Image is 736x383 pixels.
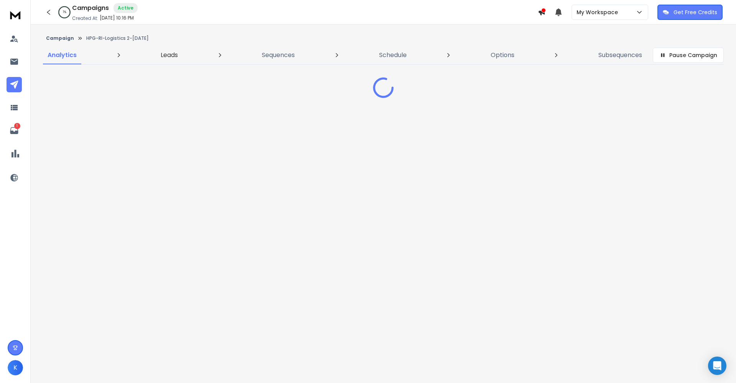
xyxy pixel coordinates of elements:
[48,51,77,60] p: Analytics
[257,46,299,64] a: Sequences
[491,51,514,60] p: Options
[7,123,22,138] a: 1
[72,3,109,13] h1: Campaigns
[14,123,20,129] p: 1
[100,15,134,21] p: [DATE] 10:16 PM
[86,35,149,41] p: HPG-RI-Logistics 2-[DATE]
[708,357,726,375] div: Open Intercom Messenger
[379,51,407,60] p: Schedule
[161,51,178,60] p: Leads
[598,51,642,60] p: Subsequences
[63,10,66,15] p: 1 %
[674,8,717,16] p: Get Free Credits
[113,3,138,13] div: Active
[375,46,411,64] a: Schedule
[262,51,295,60] p: Sequences
[594,46,647,64] a: Subsequences
[8,360,23,375] button: K
[156,46,182,64] a: Leads
[653,47,724,63] button: Pause Campaign
[657,5,723,20] button: Get Free Credits
[8,8,23,22] img: logo
[43,46,81,64] a: Analytics
[577,8,621,16] p: My Workspace
[486,46,519,64] a: Options
[46,35,74,41] button: Campaign
[72,15,98,21] p: Created At:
